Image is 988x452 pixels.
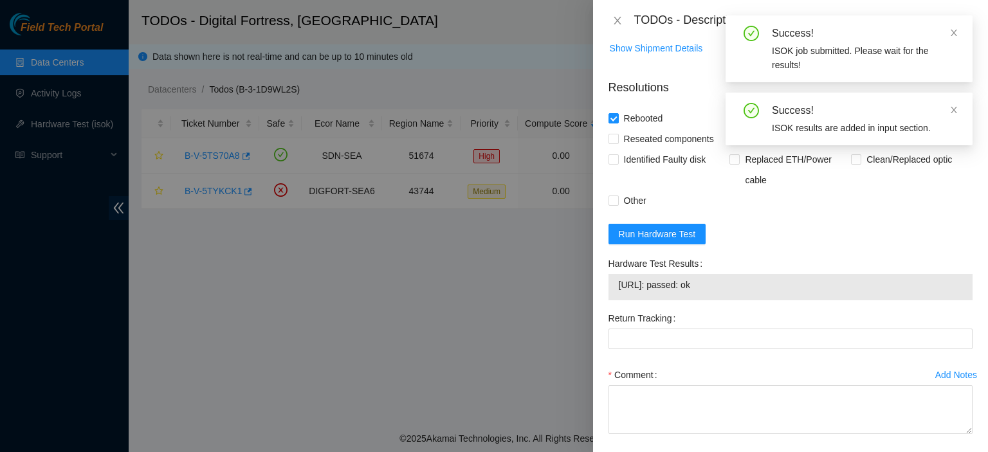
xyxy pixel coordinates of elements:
[772,26,957,41] div: Success!
[772,103,957,118] div: Success!
[608,253,708,274] label: Hardware Test Results
[610,41,703,55] span: Show Shipment Details
[619,227,696,241] span: Run Hardware Test
[608,224,706,244] button: Run Hardware Test
[935,365,978,385] button: Add Notes
[608,69,973,96] p: Resolutions
[772,44,957,72] div: ISOK job submitted. Please wait for the results!
[608,15,627,27] button: Close
[619,108,668,129] span: Rebooted
[608,365,663,385] label: Comment
[744,103,759,118] span: check-circle
[612,15,623,26] span: close
[861,149,957,170] span: Clean/Replaced optic
[935,370,977,379] div: Add Notes
[949,105,958,114] span: close
[619,278,962,292] span: [URL]: passed: ok
[772,121,957,135] div: ISOK results are added in input section.
[608,385,973,434] textarea: Comment
[619,129,719,149] span: Reseated components
[744,26,759,41] span: check-circle
[609,38,704,59] button: Show Shipment Details
[740,149,851,190] span: Replaced ETH/Power cable
[608,308,681,329] label: Return Tracking
[619,190,652,211] span: Other
[634,10,973,31] div: TODOs - Description - B-V-5TYKCK1
[619,149,711,170] span: Identified Faulty disk
[608,329,973,349] input: Return Tracking
[949,28,958,37] span: close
